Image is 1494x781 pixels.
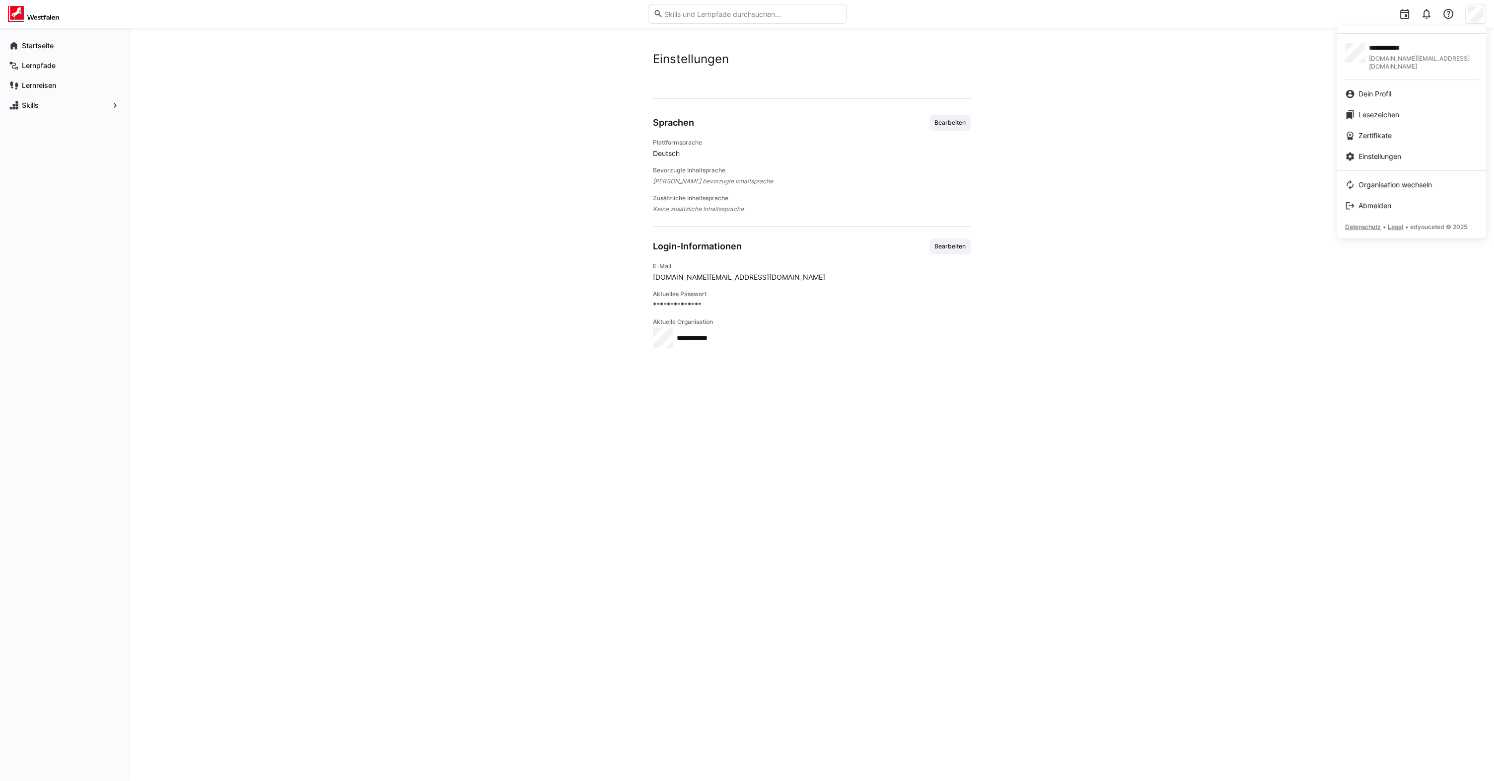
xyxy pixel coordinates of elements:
span: Organisation wechseln [1358,180,1432,190]
span: Abmelden [1358,201,1391,211]
span: Legal [1388,223,1403,231]
span: Zertifikate [1358,131,1392,141]
span: Datenschutz [1345,223,1381,231]
span: edyoucated © 2025 [1410,223,1467,231]
span: Lesezeichen [1358,110,1399,120]
span: Einstellungen [1358,152,1401,161]
span: [DOMAIN_NAME][EMAIL_ADDRESS][DOMAIN_NAME] [1369,55,1478,71]
span: Dein Profil [1358,89,1391,99]
span: • [1405,223,1408,231]
span: • [1383,223,1386,231]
